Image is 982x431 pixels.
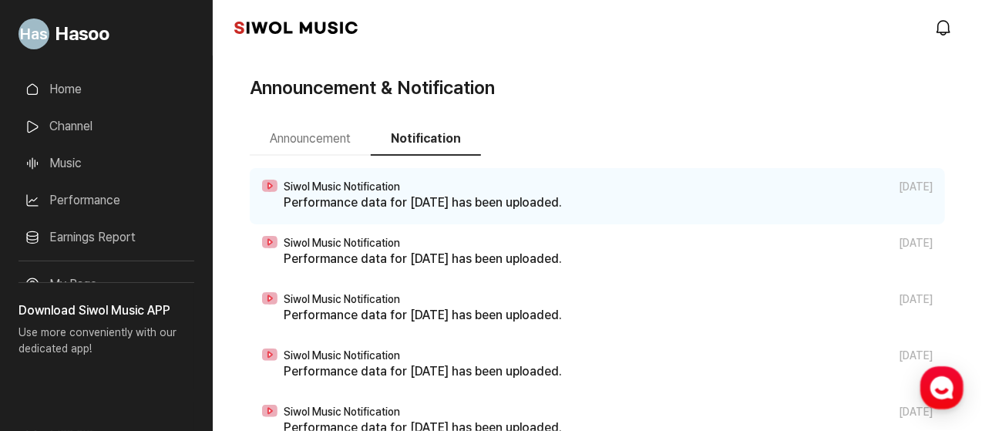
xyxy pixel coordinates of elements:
a: Settings [199,303,296,342]
a: Channel [18,111,194,142]
button: Announcement [250,123,371,156]
span: Messages [128,327,173,339]
p: Performance data for [DATE] has been uploaded. [284,362,933,381]
h3: Download Siwol Music APP [18,301,194,320]
p: Performance data for [DATE] has been uploaded. [284,306,933,325]
a: Siwol Music Notification [DATE] Performance data for [DATE] has been uploaded. [250,168,945,224]
span: [DATE] [899,293,933,306]
a: Performance [18,185,194,216]
p: Performance data for [DATE] has been uploaded. [284,250,933,268]
p: Performance data for [DATE] has been uploaded. [284,194,933,212]
a: modal.notifications [930,12,960,43]
span: Siwol Music Notification [284,406,400,419]
span: [DATE] [899,180,933,194]
span: [DATE] [899,406,933,419]
span: Siwol Music Notification [284,180,400,194]
h1: Announcement & Notification [250,74,495,102]
span: [DATE] [899,349,933,362]
span: [DATE] [899,237,933,250]
a: Home [5,303,102,342]
a: My Page [18,269,194,300]
span: Settings [228,326,266,338]
span: Siwol Music Notification [284,237,400,250]
a: Home [18,74,194,105]
a: Music [18,148,194,179]
span: Hasoo [55,20,109,48]
span: Siwol Music Notification [284,293,400,306]
a: Messages [102,303,199,342]
a: Earnings Report [18,222,194,253]
span: Home [39,326,66,338]
a: Siwol Music Notification [DATE] Performance data for [DATE] has been uploaded. [250,281,945,337]
button: Notification [371,123,481,156]
a: Siwol Music Notification [DATE] Performance data for [DATE] has been uploaded. [250,224,945,281]
p: Use more conveniently with our dedicated app! [18,320,194,369]
a: Siwol Music Notification [DATE] Performance data for [DATE] has been uploaded. [250,337,945,393]
span: Siwol Music Notification [284,349,400,362]
a: Go to My Profile [18,12,194,56]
